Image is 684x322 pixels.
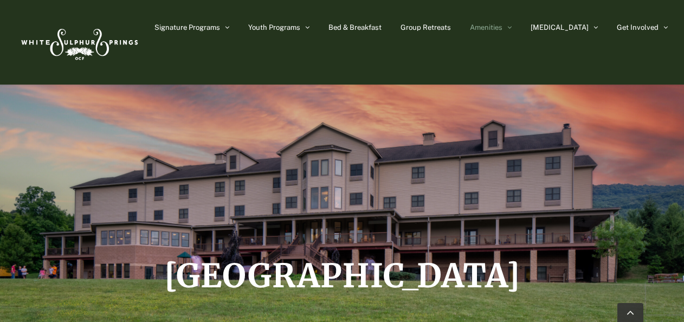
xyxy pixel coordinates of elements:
span: [GEOGRAPHIC_DATA] [164,255,520,296]
span: [MEDICAL_DATA] [531,24,589,31]
img: White Sulphur Springs Logo [16,17,141,68]
span: Get Involved [617,24,659,31]
span: Group Retreats [401,24,451,31]
span: Youth Programs [248,24,300,31]
span: Signature Programs [154,24,220,31]
span: Amenities [470,24,502,31]
span: Bed & Breakfast [328,24,382,31]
